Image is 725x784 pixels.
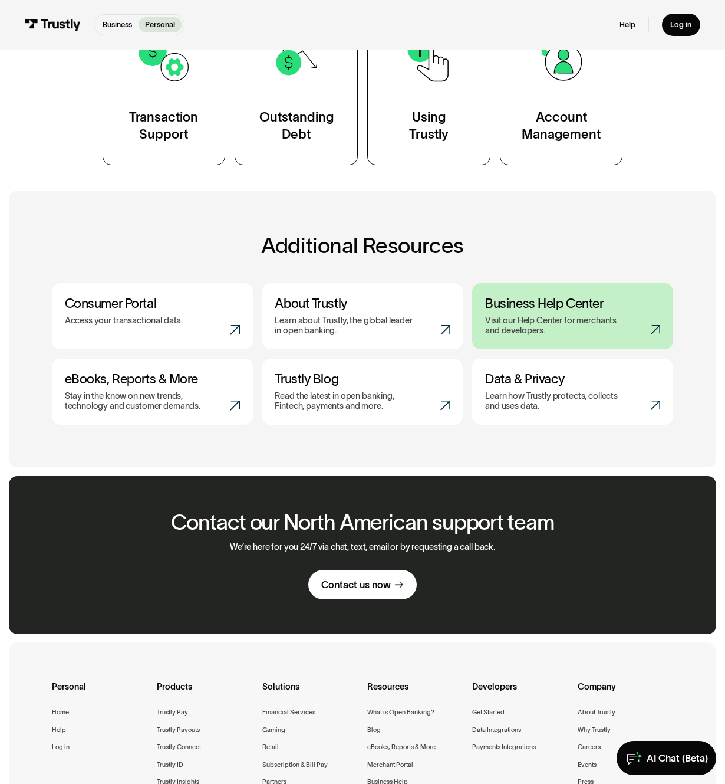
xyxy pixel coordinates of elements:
[171,510,553,534] h2: Contact our North American support team
[52,680,147,707] div: Personal
[617,741,716,775] a: AI Chat (Beta)
[157,742,201,753] a: Trustly Connect
[275,371,450,386] h3: Trustly Blog
[647,752,708,765] div: AI Chat (Beta)
[500,9,623,165] a: AccountManagement
[308,570,416,599] a: Contact us now
[472,707,505,718] a: Get Started
[262,707,315,718] a: Financial Services
[321,579,391,591] div: Contact us now
[367,759,413,770] a: Merchant Portal
[367,680,463,707] div: Resources
[367,707,434,718] a: What is Open Banking?
[472,742,536,753] a: Payments Integrations
[52,359,253,425] a: eBooks, Reports & MoreStay in the know on new trends, technology and customer demands.
[262,359,463,425] a: Trustly BlogRead the latest in open banking, Fintech, payments and more.
[578,759,597,770] a: Events
[472,724,521,736] a: Data Integrations
[619,20,635,30] a: Help
[262,742,279,753] a: Retail
[262,759,328,770] a: Subscription & Bill Pay
[65,391,208,412] p: Stay in the know on new trends, technology and customer demands.
[662,14,700,36] a: Log in
[262,680,358,707] div: Solutions
[103,9,226,165] a: TransactionSupport
[145,19,175,30] p: Personal
[157,759,183,770] a: Trustly ID
[367,742,436,753] a: eBooks, Reports & More
[485,296,660,311] h3: Business Help Center
[275,391,418,412] p: Read the latest in open banking, Fintech, payments and more.
[367,9,490,165] a: UsingTrustly
[157,680,252,707] div: Products
[96,17,139,32] a: Business
[230,542,495,552] p: We’re here for you 24/7 via chat, text, email or by requesting a call back.
[259,109,334,143] div: Outstanding Debt
[262,724,285,736] a: Gaming
[25,19,81,31] img: Trustly Logo
[472,283,673,349] a: Business Help CenterVisit our Help Center for merchants and developers.
[129,109,198,143] div: Transaction Support
[157,724,200,736] a: Trustly Payouts
[235,9,358,165] a: OutstandingDebt
[472,359,673,425] a: Data & PrivacyLearn how Trustly protects, collects and uses data.
[65,316,183,326] p: Access your transactional data.
[472,680,568,707] div: Developers
[522,109,601,143] div: Account Management
[409,109,449,143] div: Using Trustly
[578,707,615,718] a: About Trustly
[578,724,611,736] a: Why Trustly
[52,234,673,257] h2: Additional Resources
[52,707,69,718] a: Home
[485,371,660,386] h3: Data & Privacy
[65,296,240,311] h3: Consumer Portal
[485,316,628,336] p: Visit our Help Center for merchants and developers.
[367,724,381,736] a: Blog
[262,283,463,349] a: About TrustlyLearn about Trustly, the global leader in open banking.
[275,316,418,336] p: Learn about Trustly, the global leader in open banking.
[52,283,253,349] a: Consumer PortalAccess your transactional data.
[139,17,182,32] a: Personal
[275,296,450,311] h3: About Trustly
[103,19,132,30] p: Business
[578,742,601,753] a: Careers
[65,371,240,386] h3: eBooks, Reports & More
[52,724,66,736] a: Help
[670,20,691,30] div: Log in
[578,680,673,707] div: Company
[157,707,188,718] a: Trustly Pay
[485,391,628,412] p: Learn how Trustly protects, collects and uses data.
[52,742,70,753] a: Log in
